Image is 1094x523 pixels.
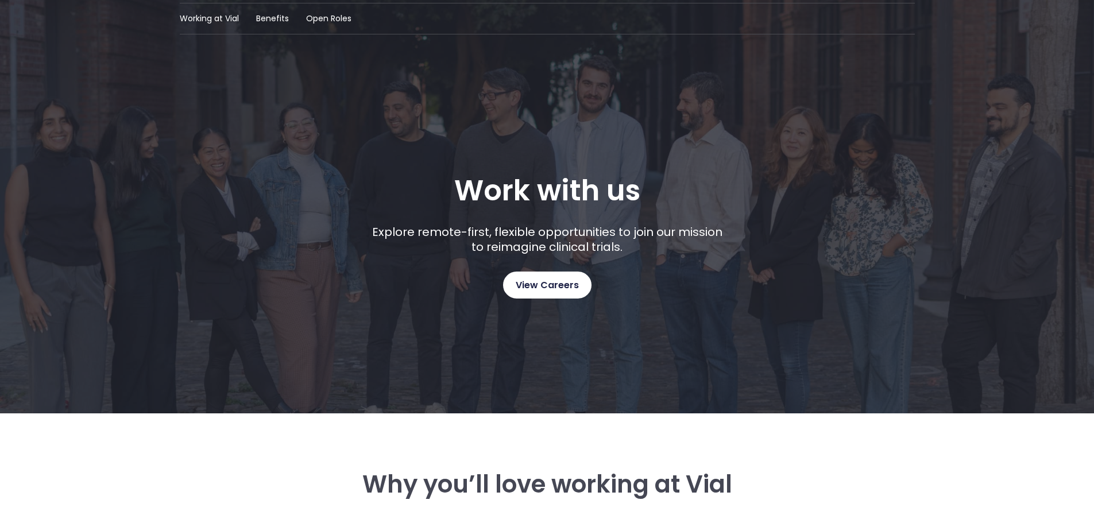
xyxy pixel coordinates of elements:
a: Benefits [256,13,289,25]
a: Working at Vial [180,13,239,25]
span: View Careers [516,278,579,293]
p: Explore remote-first, flexible opportunities to join our mission to reimagine clinical trials. [368,224,726,254]
h1: Work with us [454,174,640,207]
h3: Why you’ll love working at Vial [242,471,852,498]
a: View Careers [503,272,592,299]
a: Open Roles [306,13,351,25]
